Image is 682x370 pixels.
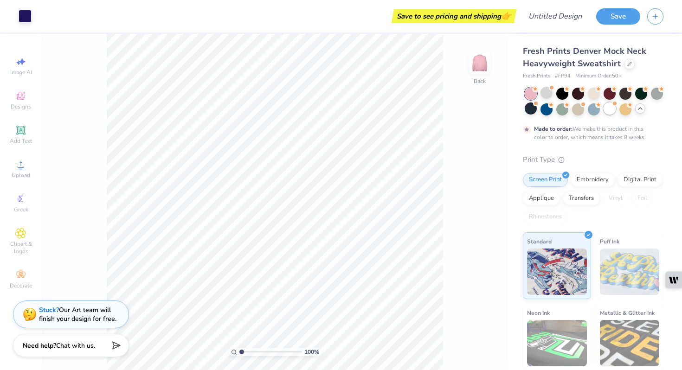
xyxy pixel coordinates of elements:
button: Save [596,8,640,25]
strong: Need help? [23,341,56,350]
div: Digital Print [618,173,663,187]
span: Fresh Prints [523,72,550,80]
span: Image AI [10,69,32,76]
span: 100 % [304,348,319,356]
img: Puff Ink [600,249,660,295]
div: Back [474,77,486,85]
span: Neon Ink [527,308,550,318]
span: Clipart & logos [5,240,37,255]
img: Back [470,54,489,72]
span: # FP94 [555,72,571,80]
img: Standard [527,249,587,295]
div: Applique [523,191,560,205]
input: Untitled Design [521,7,589,26]
span: Chat with us. [56,341,95,350]
div: Foil [631,191,653,205]
span: Standard [527,236,552,246]
img: Metallic & Glitter Ink [600,320,660,366]
span: Metallic & Glitter Ink [600,308,655,318]
img: Neon Ink [527,320,587,366]
div: Screen Print [523,173,568,187]
span: Upload [12,172,30,179]
span: 👉 [501,10,511,21]
strong: Stuck? [39,306,59,314]
span: Add Text [10,137,32,145]
div: Transfers [563,191,600,205]
span: Fresh Prints Denver Mock Neck Heavyweight Sweatshirt [523,45,646,69]
strong: Made to order: [534,125,573,133]
span: Minimum Order: 50 + [575,72,622,80]
div: Print Type [523,154,663,165]
span: Puff Ink [600,236,619,246]
div: Vinyl [603,191,629,205]
div: We make this product in this color to order, which means it takes 8 weeks. [534,125,648,141]
span: Designs [11,103,31,110]
div: Our Art team will finish your design for free. [39,306,116,323]
div: Rhinestones [523,210,568,224]
span: Greek [14,206,28,213]
div: Embroidery [571,173,615,187]
div: Save to see pricing and shipping [394,9,514,23]
span: Decorate [10,282,32,289]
